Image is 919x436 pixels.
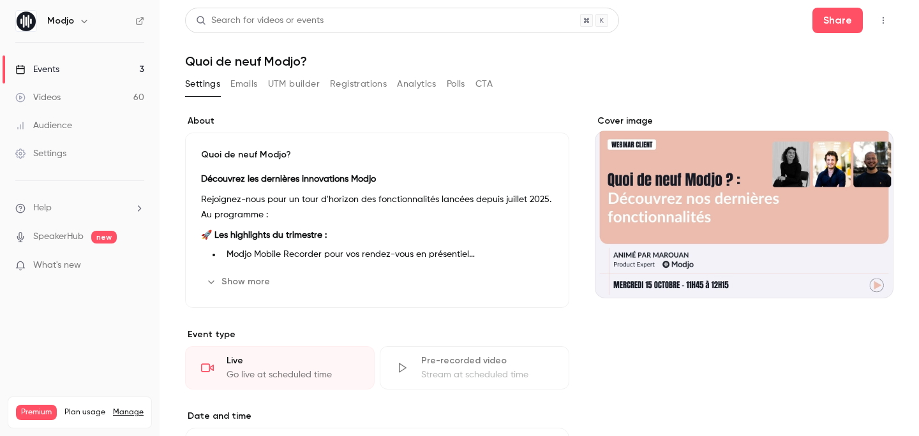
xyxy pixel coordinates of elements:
[33,230,84,243] a: SpeakerHub
[113,407,144,418] a: Manage
[47,15,74,27] h6: Modjo
[380,346,569,389] div: Pre-recorded videoStream at scheduled time
[129,260,144,272] iframe: Noticeable Trigger
[201,149,553,161] p: Quoi de neuf Modjo?
[230,74,257,94] button: Emails
[33,259,81,272] span: What's new
[15,201,144,215] li: help-dropdown-opener
[91,231,117,243] span: new
[185,410,569,423] label: Date and time
[595,115,893,298] section: Cover image
[16,405,57,420] span: Premium
[185,328,569,341] p: Event type
[447,74,465,94] button: Polls
[268,74,320,94] button: UTM builder
[15,147,66,160] div: Settings
[330,74,387,94] button: Registrations
[185,346,375,389] div: LiveGo live at scheduled time
[185,54,893,69] h1: Quoi de neuf Modjo?
[196,14,324,27] div: Search for videos or events
[475,74,493,94] button: CTA
[15,119,72,132] div: Audience
[595,115,893,127] label: Cover image
[227,354,359,367] div: Live
[227,368,359,381] div: Go live at scheduled time
[201,231,327,240] strong: 🚀 Les highlights du trimestre :
[421,354,553,367] div: Pre-recorded video
[201,272,278,292] button: Show more
[397,74,437,94] button: Analytics
[16,11,36,31] img: Modjo
[201,175,376,184] strong: Découvrez les dernières innovations Modjo
[33,201,52,215] span: Help
[201,192,553,222] p: Rejoignez-nous pour un tour d'horizon des fonctionnalités lancées depuis juillet 2025. Au program...
[421,368,553,381] div: Stream at scheduled time
[64,407,105,418] span: Plan usage
[15,91,61,104] div: Videos
[15,63,59,76] div: Events
[185,115,569,127] label: About
[221,248,553,261] li: Modjo Mobile Recorder pour vos rendez-vous en présentiel
[185,74,220,94] button: Settings
[812,8,863,33] button: Share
